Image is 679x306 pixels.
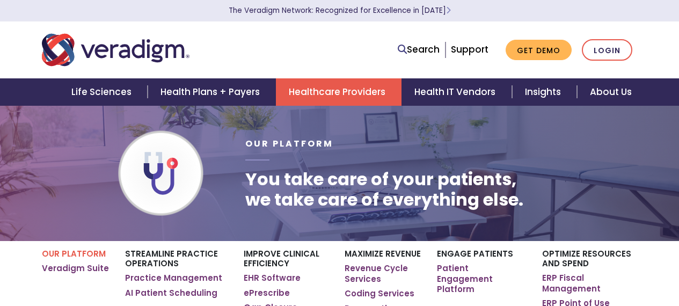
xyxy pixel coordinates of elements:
[437,263,526,295] a: Patient Engagement Platform
[148,78,276,106] a: Health Plans + Payers
[401,78,512,106] a: Health IT Vendors
[542,273,637,294] a: ERP Fiscal Management
[345,263,421,284] a: Revenue Cycle Services
[451,43,488,56] a: Support
[42,32,189,68] img: Veradigm logo
[276,78,401,106] a: Healthcare Providers
[244,288,290,298] a: ePrescribe
[125,288,217,298] a: AI Patient Scheduling
[244,273,301,283] a: EHR Software
[345,288,414,299] a: Coding Services
[59,78,148,106] a: Life Sciences
[125,273,222,283] a: Practice Management
[245,137,333,150] span: Our Platform
[512,78,577,106] a: Insights
[229,5,451,16] a: The Veradigm Network: Recognized for Excellence in [DATE]Learn More
[446,5,451,16] span: Learn More
[245,169,523,210] h1: You take care of your patients, we take care of everything else.
[398,42,440,57] a: Search
[506,40,572,61] a: Get Demo
[582,39,632,61] a: Login
[577,78,645,106] a: About Us
[42,263,109,274] a: Veradigm Suite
